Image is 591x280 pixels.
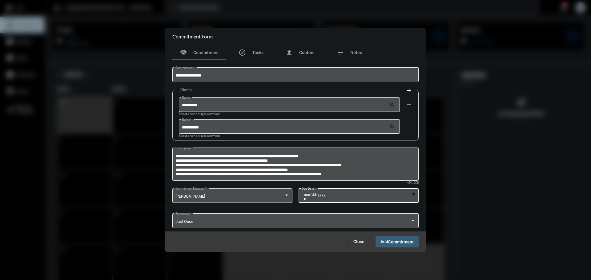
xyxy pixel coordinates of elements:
span: Commitment [193,50,219,55]
span: Add [380,239,414,244]
mat-icon: notes [337,49,344,56]
mat-icon: remove [405,101,413,108]
mat-hint: Select a name or type a new one [179,112,220,116]
span: Just Once [175,219,193,224]
mat-icon: add [405,87,413,94]
mat-hint: Select a name or type a new one [179,134,220,138]
mat-icon: handshake [180,49,187,56]
mat-icon: file_upload [286,49,293,56]
span: Commitment [388,239,414,244]
span: [PERSON_NAME] [175,194,205,199]
span: Close [353,239,364,244]
span: Content [299,50,315,55]
button: AddCommitment [376,236,419,247]
label: Clients: [177,88,196,92]
button: Close [348,236,369,247]
mat-icon: search [389,124,397,131]
span: Tasks [252,50,263,55]
span: Notes [350,50,362,55]
mat-icon: search [389,102,397,109]
mat-icon: task_alt [239,49,246,56]
h2: Commitment Form [172,34,213,39]
mat-hint: 434 / 200 [407,181,419,185]
mat-icon: remove [405,122,413,130]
